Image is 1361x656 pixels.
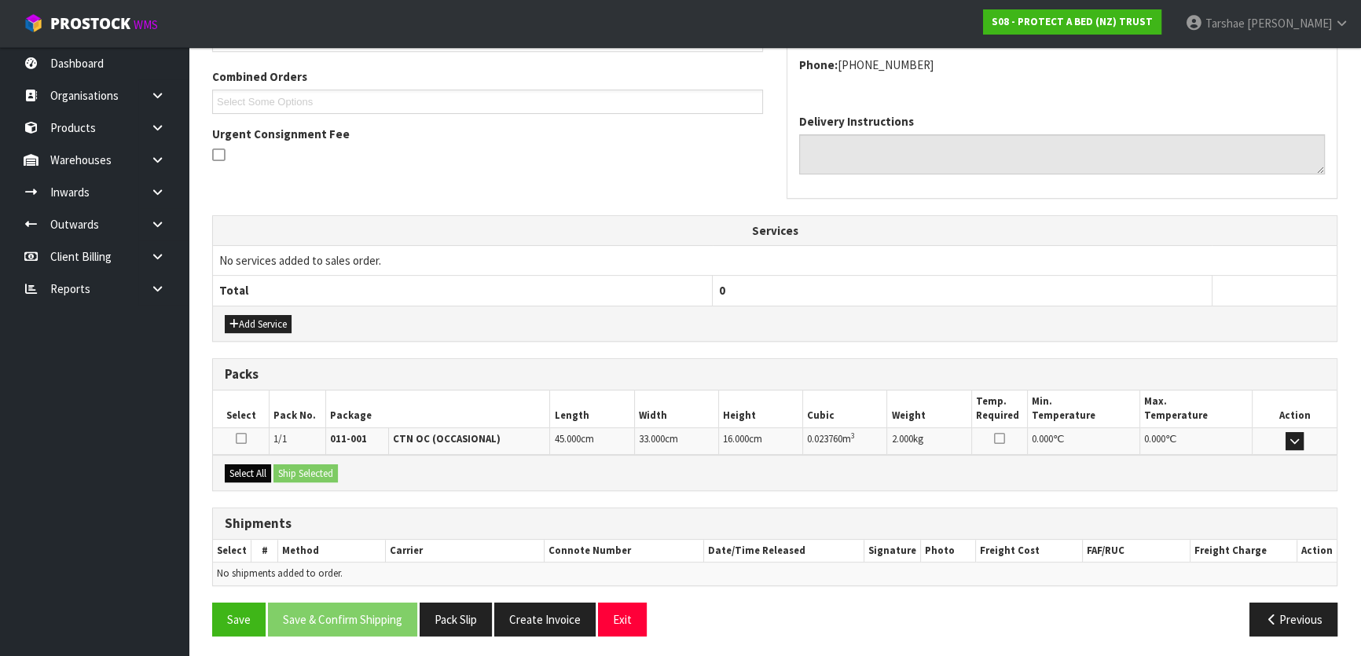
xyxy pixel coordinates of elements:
[803,427,887,455] td: m
[251,540,278,563] th: #
[545,540,704,563] th: Connote Number
[704,540,864,563] th: Date/Time Released
[723,432,749,445] span: 16.000
[273,432,287,445] span: 1/1
[807,432,842,445] span: 0.023760
[975,540,1082,563] th: Freight Cost
[1140,427,1253,455] td: ℃
[920,540,975,563] th: Photo
[212,68,307,85] label: Combined Orders
[213,276,713,306] th: Total
[639,432,665,445] span: 33.000
[212,126,350,142] label: Urgent Consignment Fee
[634,390,718,427] th: Width
[1140,390,1253,427] th: Max. Temperature
[891,432,912,445] span: 2.000
[1032,432,1053,445] span: 0.000
[971,390,1028,427] th: Temp. Required
[550,390,634,427] th: Length
[134,17,158,32] small: WMS
[718,427,802,455] td: cm
[225,464,271,483] button: Select All
[213,540,251,563] th: Select
[1205,16,1245,31] span: Tarshae
[718,390,802,427] th: Height
[1144,432,1165,445] span: 0.000
[634,427,718,455] td: cm
[550,427,634,455] td: cm
[325,390,550,427] th: Package
[212,603,266,636] button: Save
[803,390,887,427] th: Cubic
[1253,390,1337,427] th: Action
[1247,16,1332,31] span: [PERSON_NAME]
[273,464,338,483] button: Ship Selected
[268,603,417,636] button: Save & Confirm Shipping
[393,432,501,445] strong: CTN OC (OCCASIONAL)
[330,432,367,445] strong: 011-001
[598,603,647,636] button: Exit
[494,603,596,636] button: Create Invoice
[24,13,43,33] img: cube-alt.png
[1190,540,1297,563] th: Freight Charge
[887,427,971,455] td: kg
[213,563,1337,585] td: No shipments added to order.
[864,540,920,563] th: Signature
[799,57,1325,73] address: [PHONE_NUMBER]
[225,315,292,334] button: Add Service
[799,57,838,72] strong: phone
[1028,390,1140,427] th: Min. Temperature
[887,390,971,427] th: Weight
[225,367,1325,382] h3: Packs
[1028,427,1140,455] td: ℃
[420,603,492,636] button: Pack Slip
[385,540,544,563] th: Carrier
[983,9,1161,35] a: S08 - PROTECT A BED (NZ) TRUST
[719,283,725,298] span: 0
[50,13,130,34] span: ProStock
[992,15,1153,28] strong: S08 - PROTECT A BED (NZ) TRUST
[213,216,1337,246] th: Services
[1083,540,1190,563] th: FAF/RUC
[278,540,385,563] th: Method
[799,113,914,130] label: Delivery Instructions
[270,390,326,427] th: Pack No.
[851,431,855,441] sup: 3
[1297,540,1337,563] th: Action
[213,246,1337,276] td: No services added to sales order.
[225,516,1325,531] h3: Shipments
[554,432,580,445] span: 45.000
[213,390,270,427] th: Select
[1249,603,1337,636] button: Previous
